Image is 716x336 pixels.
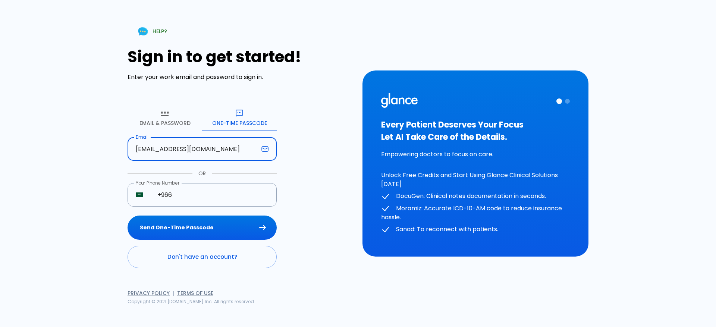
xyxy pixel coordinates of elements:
[133,188,146,202] button: Select country
[202,104,277,131] button: One-Time Passcode
[128,22,176,41] a: HELP?
[136,25,150,38] img: Chat Support
[128,137,258,161] input: dr.ahmed@clinic.com
[136,192,143,198] img: unknown
[381,150,570,159] p: Empowering doctors to focus on care.
[128,216,277,240] button: Send One-Time Passcode
[128,73,354,82] p: Enter your work email and password to sign in.
[381,225,570,234] p: Sanad: To reconnect with patients.
[381,204,570,222] p: Moramiz: Accurate ICD-10-AM code to reduce insurance hassle.
[173,289,174,297] span: |
[381,119,570,143] h3: Every Patient Deserves Your Focus Let AI Take Care of the Details.
[381,192,570,201] p: DocuGen: Clinical notes documentation in seconds.
[198,170,206,177] p: OR
[177,289,213,297] a: Terms of Use
[128,298,255,305] span: Copyright © 2021 [DOMAIN_NAME] Inc. All rights reserved.
[128,289,170,297] a: Privacy Policy
[381,171,570,189] p: Unlock Free Credits and Start Using Glance Clinical Solutions [DATE]
[128,48,354,66] h1: Sign in to get started!
[128,246,277,268] a: Don't have an account?
[128,104,202,131] button: Email & Password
